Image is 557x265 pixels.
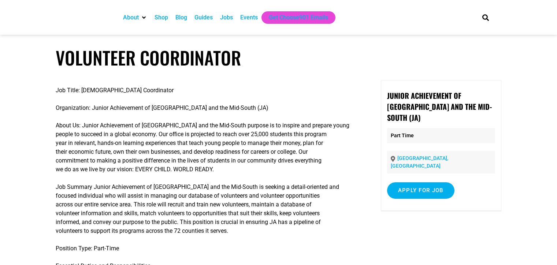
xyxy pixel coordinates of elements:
a: [GEOGRAPHIC_DATA], [GEOGRAPHIC_DATA] [391,155,448,169]
input: Apply for job [387,182,454,199]
h1: Volunteer Coordinator [56,47,501,68]
a: About [123,13,139,22]
div: Search [479,11,491,23]
p: Job Summary Junior Achievement of [GEOGRAPHIC_DATA] and the Mid-South is seeking a detail-oriente... [56,183,359,235]
a: Shop [155,13,168,22]
p: Organization: Junior Achievement of [GEOGRAPHIC_DATA] and the Mid-South (JA) [56,104,359,112]
a: Guides [194,13,213,22]
a: Get Choose901 Emails [269,13,328,22]
strong: Junior Achievement of [GEOGRAPHIC_DATA] and the Mid-South (JA) [387,90,492,123]
p: Job Title: [DEMOGRAPHIC_DATA] Coordinator [56,86,359,95]
p: About Us: Junior Achievement of [GEOGRAPHIC_DATA] and the Mid-South purpose is to inspire and pre... [56,121,359,174]
p: Part Time [387,128,495,143]
div: About [119,11,151,24]
a: Events [240,13,258,22]
a: Jobs [220,13,233,22]
p: Position Type: Part-Time [56,244,359,253]
nav: Main nav [119,11,469,24]
a: Blog [175,13,187,22]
